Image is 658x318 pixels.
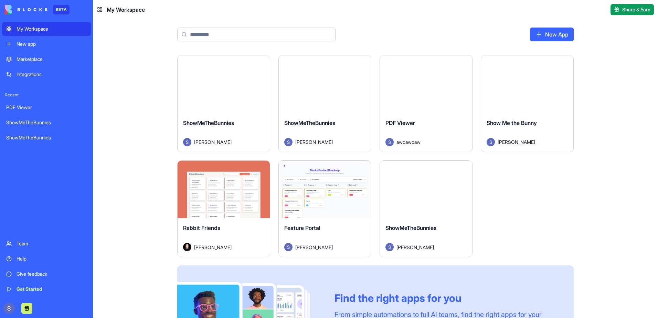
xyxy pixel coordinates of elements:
[194,138,232,146] span: [PERSON_NAME]
[335,292,557,304] div: Find the right apps for you
[2,100,91,114] a: PDF Viewer
[530,28,574,41] a: New App
[284,224,320,231] span: Feature Portal
[487,138,495,146] img: Avatar
[183,119,234,126] span: ShowMeTheBunnies
[284,138,293,146] img: Avatar
[17,41,87,47] div: New app
[295,138,333,146] span: [PERSON_NAME]
[2,22,91,36] a: My Workspace
[183,224,220,231] span: Rabbit Friends
[2,267,91,281] a: Give feedback
[183,243,191,251] img: Avatar
[194,244,232,251] span: [PERSON_NAME]
[17,255,87,262] div: Help
[6,119,87,126] div: ShowMeTheBunnies
[295,244,333,251] span: [PERSON_NAME]
[6,134,87,141] div: ShowMeTheBunnies
[17,240,87,247] div: Team
[380,55,473,152] a: PDF ViewerAvatarawdawdaw
[2,116,91,129] a: ShowMeTheBunnies
[5,5,47,14] img: logo
[385,224,436,231] span: ShowMeTheBunnies
[396,244,434,251] span: [PERSON_NAME]
[17,25,87,32] div: My Workspace
[2,131,91,145] a: ShowMeTheBunnies
[6,104,87,111] div: PDF Viewer
[2,282,91,296] a: Get Started
[53,5,70,14] div: BETA
[278,55,371,152] a: ShowMeTheBunniesAvatar[PERSON_NAME]
[5,5,70,14] a: BETA
[2,37,91,51] a: New app
[183,138,191,146] img: Avatar
[177,55,270,152] a: ShowMeTheBunniesAvatar[PERSON_NAME]
[385,119,415,126] span: PDF Viewer
[3,303,14,314] img: ACg8ocJg4p_dPqjhSL03u1SIVTGQdpy5AIiJU7nt3TQW-L-gyDNKzg=s96-c
[2,67,91,81] a: Integrations
[278,160,371,257] a: Feature PortalAvatar[PERSON_NAME]
[2,52,91,66] a: Marketplace
[396,138,421,146] span: awdawdaw
[498,138,535,146] span: [PERSON_NAME]
[17,71,87,78] div: Integrations
[17,271,87,277] div: Give feedback
[2,92,91,98] span: Recent
[17,286,87,293] div: Get Started
[380,160,473,257] a: ShowMeTheBunniesAvatar[PERSON_NAME]
[385,138,394,146] img: Avatar
[284,243,293,251] img: Avatar
[107,6,145,14] span: My Workspace
[284,119,335,126] span: ShowMeTheBunnies
[487,119,537,126] span: Show Me the Bunny
[385,243,394,251] img: Avatar
[177,160,270,257] a: Rabbit FriendsAvatar[PERSON_NAME]
[481,55,574,152] a: Show Me the BunnyAvatar[PERSON_NAME]
[17,56,87,63] div: Marketplace
[2,237,91,251] a: Team
[622,6,650,13] span: Share & Earn
[2,252,91,266] a: Help
[611,4,654,15] button: Share & Earn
